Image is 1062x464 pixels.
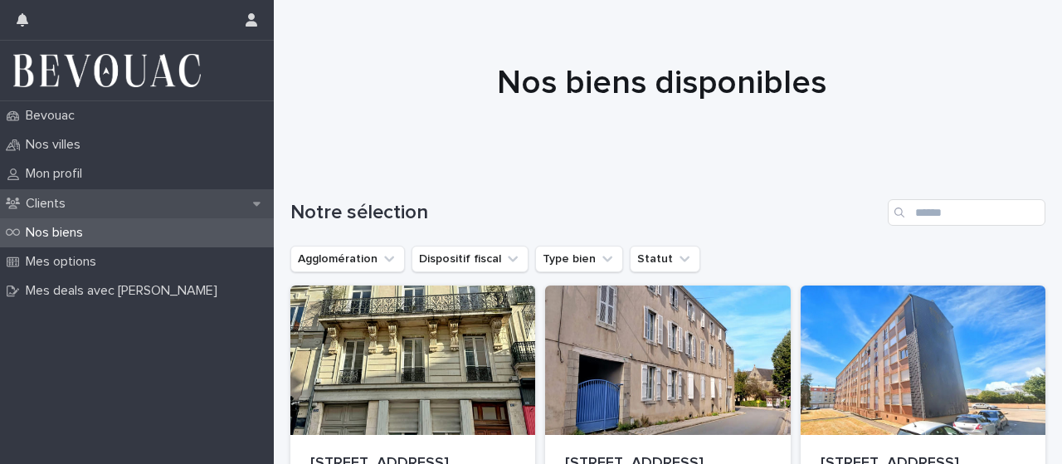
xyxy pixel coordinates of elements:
[290,201,881,225] h1: Notre sélection
[412,246,529,272] button: Dispositif fiscal
[19,196,79,212] p: Clients
[19,254,110,270] p: Mes options
[630,246,700,272] button: Statut
[19,166,95,182] p: Mon profil
[19,225,96,241] p: Nos biens
[13,54,201,87] img: 3Al15xfnRue7LfQLgZyQ
[19,108,88,124] p: Bevouac
[290,246,405,272] button: Agglomération
[19,283,231,299] p: Mes deals avec [PERSON_NAME]
[19,137,94,153] p: Nos villes
[290,63,1033,103] h1: Nos biens disponibles
[888,199,1045,226] input: Search
[535,246,623,272] button: Type bien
